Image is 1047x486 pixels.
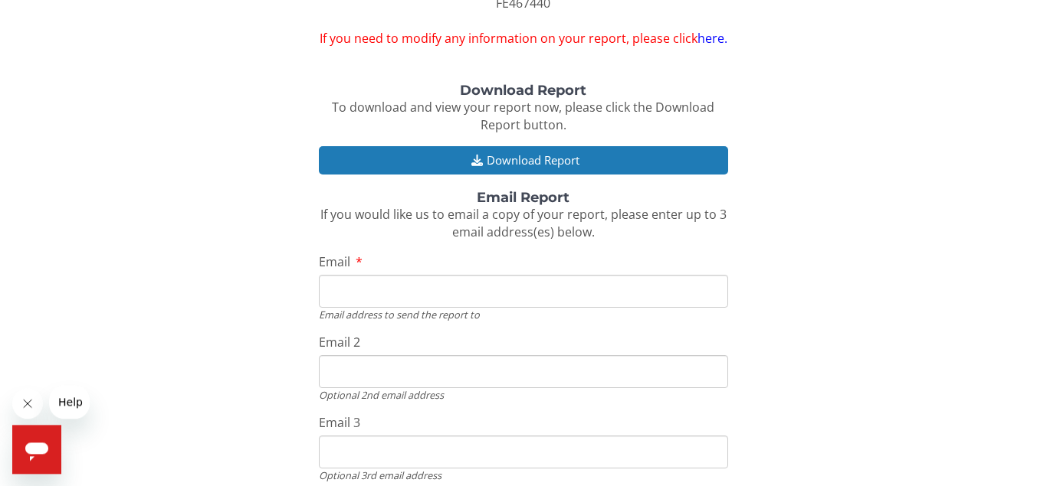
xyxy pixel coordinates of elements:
[319,414,360,431] span: Email 3
[319,308,728,321] div: Email address to send the report to
[477,189,569,206] strong: Email Report
[49,385,90,419] iframe: Message from company
[320,206,727,240] span: If you would like us to email a copy of your report, please enter up to 3 email address(es) below.
[319,388,728,402] div: Optional 2nd email address
[12,388,43,419] iframe: Close message
[697,30,727,47] a: here.
[319,30,728,47] span: If you need to modify any information on your report, please click
[332,99,714,133] span: To download and view your report now, please click the Download Report button.
[319,146,728,175] button: Download Report
[319,253,350,270] span: Email
[319,334,360,351] span: Email 2
[460,82,586,99] strong: Download Report
[319,468,728,482] div: Optional 3rd email address
[12,425,61,474] iframe: Button to launch messaging window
